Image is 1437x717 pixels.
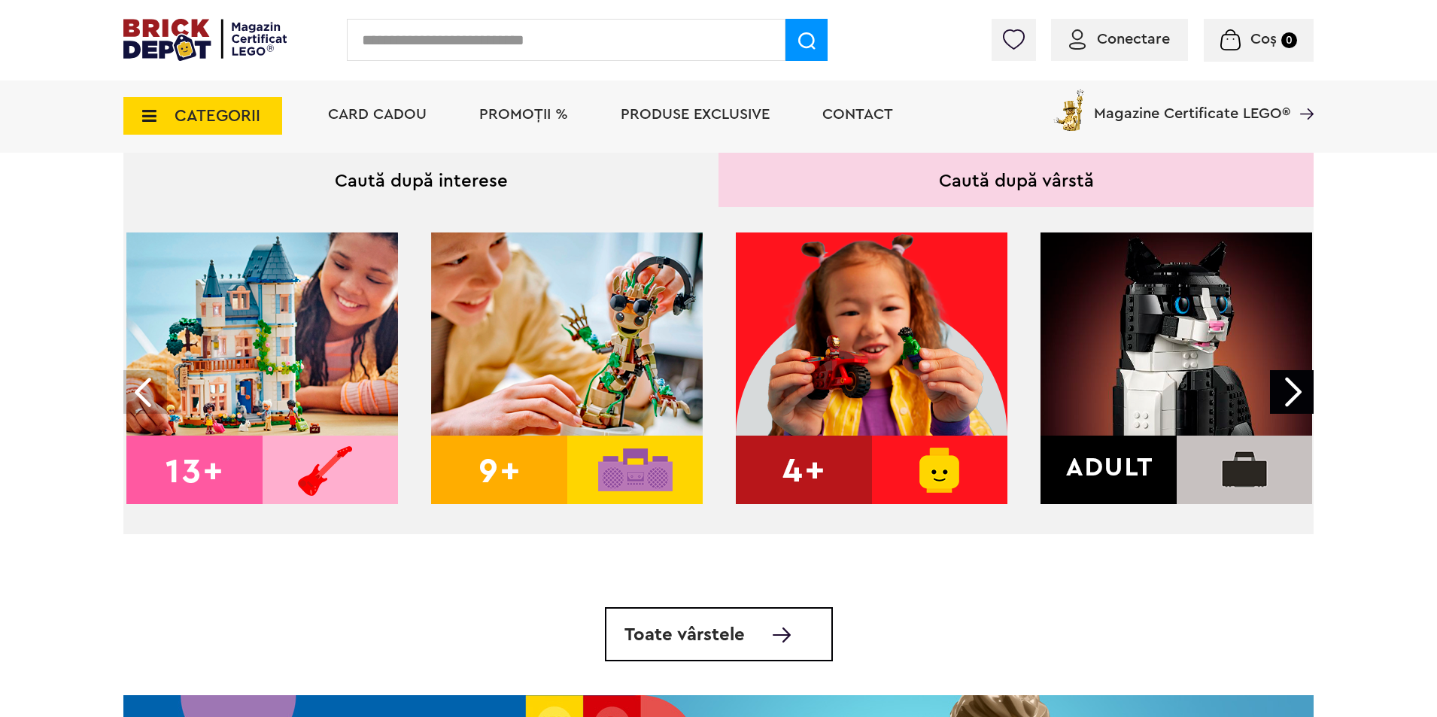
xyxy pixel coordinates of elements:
a: Produse exclusive [621,107,770,122]
span: CATEGORII [175,108,260,124]
span: Conectare [1097,32,1170,47]
a: Card Cadou [328,107,427,122]
img: 13+ [126,232,398,504]
div: Caută după vârstă [718,150,1314,207]
a: Conectare [1069,32,1170,47]
img: 4+ [736,232,1007,504]
a: Toate vârstele [605,607,833,661]
a: Contact [822,107,893,122]
img: Toate vârstele [773,627,791,643]
img: 9+ [431,232,703,504]
div: Caută după interese [123,150,718,207]
img: Adult [1041,232,1312,504]
span: Toate vârstele [624,626,745,644]
a: Magazine Certificate LEGO® [1290,87,1314,102]
span: Coș [1250,32,1277,47]
a: PROMOȚII % [479,107,568,122]
span: Magazine Certificate LEGO® [1094,87,1290,121]
small: 0 [1281,32,1297,48]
